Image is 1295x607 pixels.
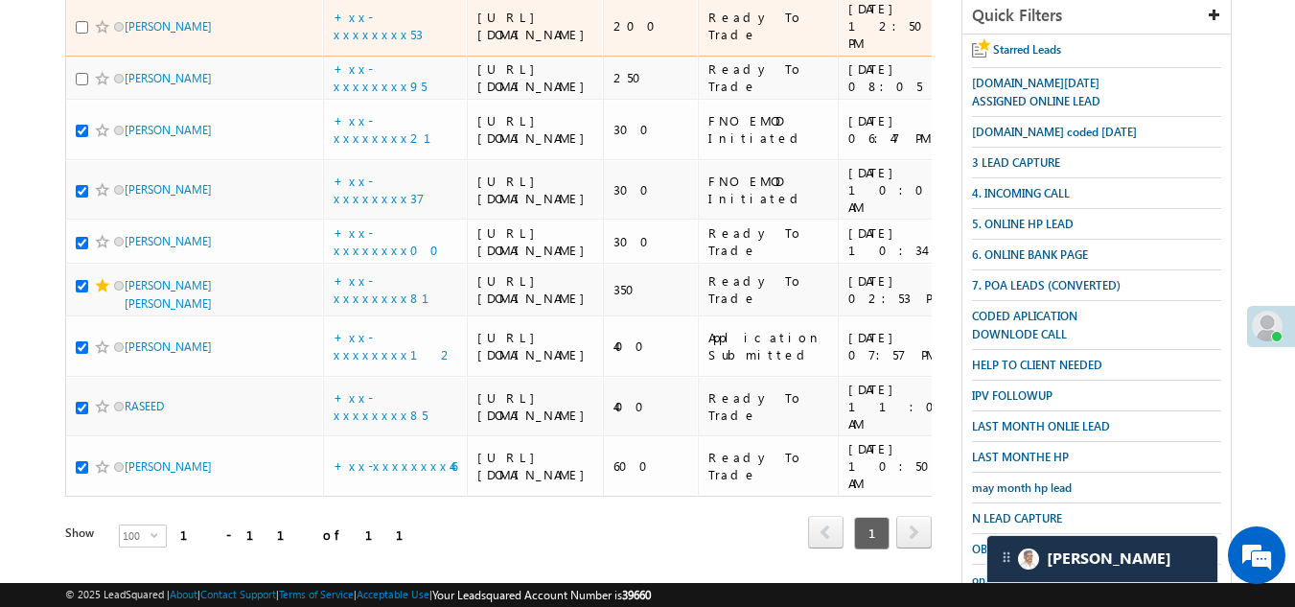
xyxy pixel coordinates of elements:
div: 1 - 11 of 11 [180,524,427,546]
div: Minimize live chat window [314,10,360,56]
div: Ready To Trade [708,272,829,307]
span: [DOMAIN_NAME] coded [DATE] [972,125,1137,139]
span: 1 [854,517,890,549]
div: 600 [613,457,689,475]
em: Start Chat [261,471,348,497]
span: 39660 [622,588,651,602]
span: © 2025 LeadSquared | | | | | [65,586,651,604]
div: [URL][DOMAIN_NAME] [477,173,594,207]
div: 300 [613,181,689,198]
a: [PERSON_NAME] [125,234,212,248]
span: 5. ONLINE HP LEAD [972,217,1074,231]
img: Carter [1018,549,1039,570]
a: Acceptable Use [357,588,429,600]
div: [DATE] 10:00 AM [848,164,956,216]
div: [URL][DOMAIN_NAME] [477,224,594,259]
div: FNO EMOD Initiated [708,112,829,147]
div: Ready To Trade [708,449,829,483]
div: 400 [613,398,689,415]
div: Show [65,525,104,542]
a: next [896,518,932,549]
div: 400 [613,338,689,355]
span: select [150,530,166,539]
span: 6. ONLINE BANK PAGE [972,247,1088,262]
a: +xx-xxxxxxxx12 [334,329,454,362]
div: [URL][DOMAIN_NAME] [477,449,594,483]
span: 7. POA LEADS (CONVERTED) [972,278,1121,292]
a: [PERSON_NAME] [125,71,212,85]
span: 100 [120,525,150,547]
div: 250 [613,69,689,86]
a: +xx-xxxxxxxx81 [334,272,452,306]
div: [URL][DOMAIN_NAME] [477,112,594,147]
div: 350 [613,281,689,298]
span: Starred Leads [993,42,1061,57]
div: [DATE] 10:50 AM [848,440,956,492]
span: [DOMAIN_NAME][DATE] ASSIGNED ONLINE LEAD [972,76,1100,108]
span: 3 LEAD CAPTURE [972,155,1060,170]
textarea: Type your message and hit 'Enter' [25,177,350,455]
a: +xx-xxxxxxxx85 [334,389,428,423]
div: Application Submitted [708,329,829,363]
span: OBJECTION [972,542,1031,556]
a: [PERSON_NAME] [PERSON_NAME] [125,278,212,311]
div: [URL][DOMAIN_NAME] [477,60,594,95]
a: [PERSON_NAME] [125,339,212,354]
div: Ready To Trade [708,224,829,259]
a: About [170,588,197,600]
span: 4. INCOMING CALL [972,186,1070,200]
span: Carter [1047,549,1171,568]
a: +xx-xxxxxxxx46 [334,457,457,474]
div: Chat with us now [100,101,322,126]
div: 300 [613,121,689,138]
div: [URL][DOMAIN_NAME] [477,9,594,43]
img: carter-drag [999,549,1014,565]
a: Contact Support [200,588,276,600]
span: IPV FOLLOWUP [972,388,1052,403]
div: [URL][DOMAIN_NAME] [477,272,594,307]
a: +xx-xxxxxxxx37 [334,173,425,206]
span: HELP TO CLIENT NEEDED [972,358,1102,372]
a: prev [808,518,844,549]
a: RASEED [125,399,164,413]
span: online lead [972,572,1028,587]
div: [DATE] 10:34 AM [848,224,956,259]
div: [DATE] 11:07 AM [848,381,956,432]
a: [PERSON_NAME] [125,459,212,474]
div: [DATE] 07:57 PM [848,329,956,363]
span: Your Leadsquared Account Number is [432,588,651,602]
div: 300 [613,233,689,250]
span: LAST MONTHE HP [972,450,1069,464]
div: carter-dragCarter[PERSON_NAME] [986,535,1218,583]
div: [DATE] 06:47 PM [848,112,956,147]
div: [URL][DOMAIN_NAME] [477,329,594,363]
div: [DATE] 02:53 PM [848,272,956,307]
span: LAST MONTH ONLIE LEAD [972,419,1110,433]
div: Ready To Trade [708,60,829,95]
div: Ready To Trade [708,9,829,43]
a: [PERSON_NAME] [125,19,212,34]
span: may month hp lead [972,480,1072,495]
span: N LEAD CAPTURE [972,511,1062,525]
div: FNO EMOD Initiated [708,173,829,207]
a: +xx-xxxxxxxx21 [334,112,454,146]
a: +xx-xxxxxxxx95 [334,60,427,94]
div: 200 [613,17,689,35]
div: Ready To Trade [708,389,829,424]
img: d_60004797649_company_0_60004797649 [33,101,81,126]
a: +xx-xxxxxxxx00 [334,224,451,258]
div: [URL][DOMAIN_NAME] [477,389,594,424]
a: [PERSON_NAME] [125,123,212,137]
span: next [896,516,932,549]
span: CODED APLICATION DOWNLODE CALL [972,309,1077,341]
a: Terms of Service [279,588,354,600]
div: [DATE] 08:05 PM [848,60,956,95]
a: [PERSON_NAME] [125,182,212,197]
span: prev [808,516,844,549]
a: +xx-xxxxxxxx53 [334,9,423,42]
